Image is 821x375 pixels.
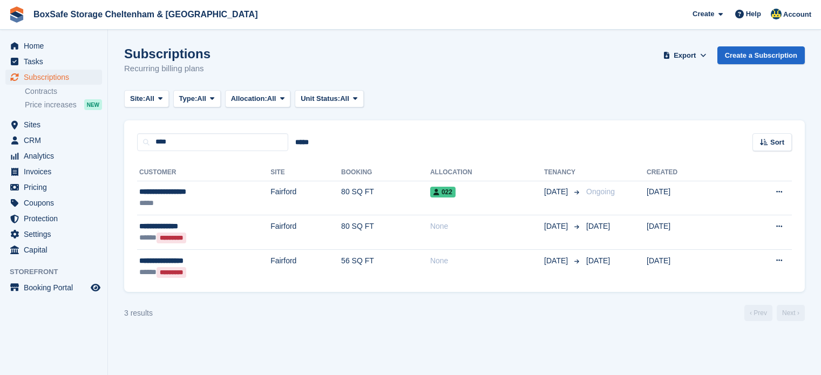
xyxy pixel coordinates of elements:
span: Subscriptions [24,70,89,85]
td: 80 SQ FT [341,181,430,215]
a: menu [5,280,102,295]
span: All [145,93,154,104]
a: Preview store [89,281,102,294]
span: Account [783,9,811,20]
img: stora-icon-8386f47178a22dfd0bd8f6a31ec36ba5ce8667c1dd55bd0f319d3a0aa187defe.svg [9,6,25,23]
span: [DATE] [586,222,610,230]
a: menu [5,211,102,226]
span: Home [24,38,89,53]
a: Create a Subscription [717,46,805,64]
a: Next [777,305,805,321]
span: Pricing [24,180,89,195]
a: Price increases NEW [25,99,102,111]
span: [DATE] [544,221,570,232]
a: menu [5,227,102,242]
p: Recurring billing plans [124,63,211,75]
div: None [430,255,544,267]
span: [DATE] [586,256,610,265]
button: Allocation: All [225,90,291,108]
a: menu [5,133,102,148]
h1: Subscriptions [124,46,211,61]
a: BoxSafe Storage Cheltenham & [GEOGRAPHIC_DATA] [29,5,262,23]
a: menu [5,164,102,179]
td: Fairford [270,215,341,250]
td: Fairford [270,181,341,215]
span: Invoices [24,164,89,179]
span: Analytics [24,148,89,163]
span: Ongoing [586,187,615,196]
span: All [267,93,276,104]
td: Fairford [270,249,341,283]
span: Booking Portal [24,280,89,295]
span: Unit Status: [301,93,340,104]
th: Customer [137,164,270,181]
span: Storefront [10,267,107,277]
span: All [197,93,206,104]
th: Booking [341,164,430,181]
td: [DATE] [647,215,730,250]
span: CRM [24,133,89,148]
span: Create [693,9,714,19]
span: Type: [179,93,198,104]
td: [DATE] [647,181,730,215]
a: menu [5,54,102,69]
a: menu [5,148,102,163]
span: Export [674,50,696,61]
span: Price increases [25,100,77,110]
span: Help [746,9,761,19]
th: Allocation [430,164,544,181]
th: Tenancy [544,164,582,181]
span: [DATE] [544,186,570,197]
a: menu [5,180,102,195]
th: Site [270,164,341,181]
span: Sort [770,137,784,148]
span: 022 [430,187,456,197]
td: [DATE] [647,249,730,283]
a: Previous [744,305,772,321]
div: NEW [84,99,102,110]
span: Allocation: [231,93,267,104]
span: Coupons [24,195,89,210]
td: 56 SQ FT [341,249,430,283]
a: menu [5,38,102,53]
div: 3 results [124,308,153,319]
img: Kim Virabi [771,9,782,19]
button: Export [661,46,709,64]
a: menu [5,242,102,257]
td: 80 SQ FT [341,215,430,250]
span: Sites [24,117,89,132]
div: None [430,221,544,232]
button: Unit Status: All [295,90,363,108]
span: Site: [130,93,145,104]
nav: Page [742,305,807,321]
a: menu [5,70,102,85]
span: Capital [24,242,89,257]
span: Tasks [24,54,89,69]
button: Site: All [124,90,169,108]
span: All [340,93,349,104]
th: Created [647,164,730,181]
span: Protection [24,211,89,226]
span: Settings [24,227,89,242]
span: [DATE] [544,255,570,267]
a: menu [5,195,102,210]
a: Contracts [25,86,102,97]
a: menu [5,117,102,132]
button: Type: All [173,90,221,108]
